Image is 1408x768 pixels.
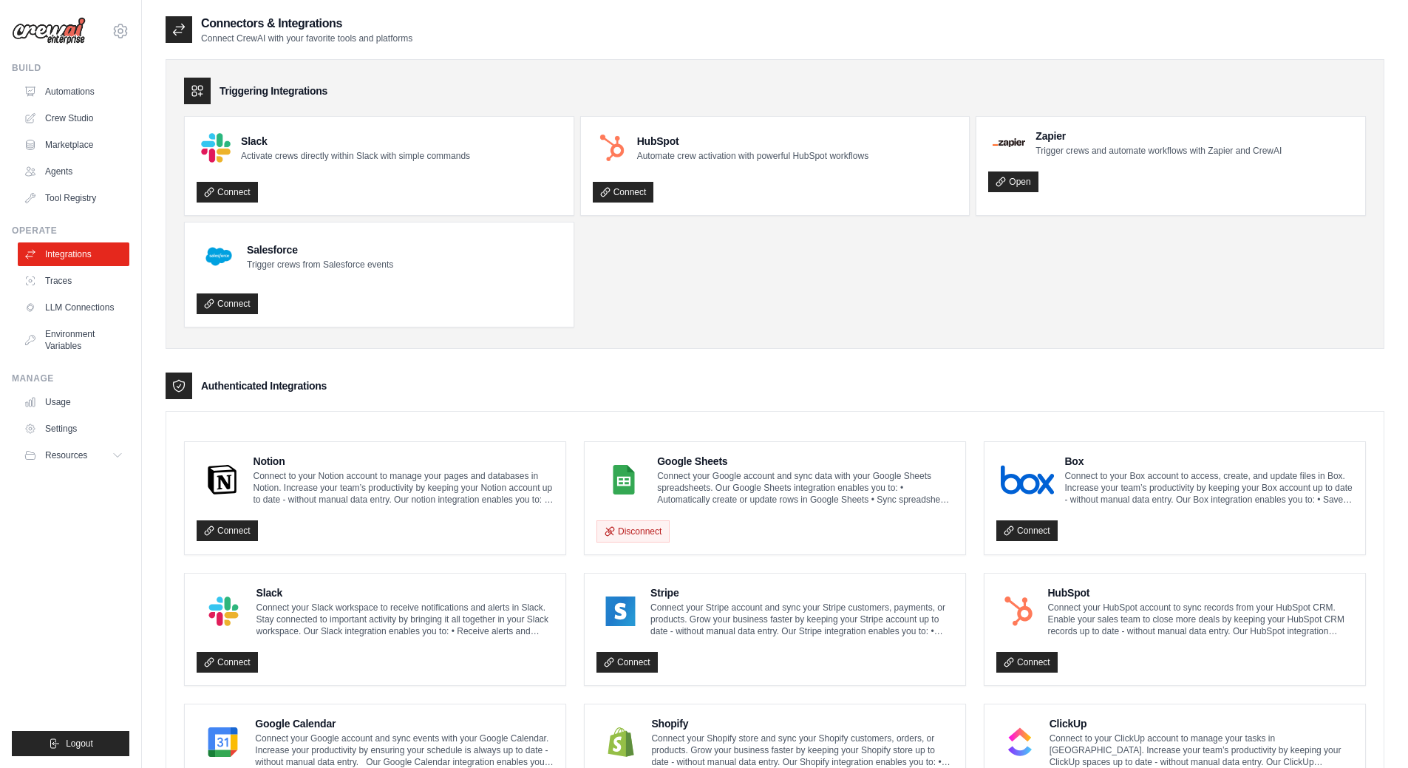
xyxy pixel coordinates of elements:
[12,62,129,74] div: Build
[256,585,554,600] h4: Slack
[18,390,129,414] a: Usage
[18,444,129,467] button: Resources
[256,602,554,637] p: Connect your Slack workspace to receive notifications and alerts in Slack. Stay connected to impo...
[201,597,246,626] img: Slack Logo
[201,465,243,495] img: Notion Logo
[201,133,231,163] img: Slack Logo
[18,133,129,157] a: Marketplace
[1047,602,1353,637] p: Connect your HubSpot account to sync records from your HubSpot CRM. Enable your sales team to clo...
[601,597,640,626] img: Stripe Logo
[18,106,129,130] a: Crew Studio
[1334,697,1408,768] iframe: Chat Widget
[18,80,129,103] a: Automations
[197,293,258,314] a: Connect
[201,15,412,33] h2: Connectors & Integrations
[12,373,129,384] div: Manage
[241,134,470,149] h4: Slack
[996,652,1058,673] a: Connect
[45,449,87,461] span: Resources
[241,150,470,162] p: Activate crews directly within Slack with simple commands
[197,652,258,673] a: Connect
[66,738,93,750] span: Logout
[201,239,237,274] img: Salesforce Logo
[197,520,258,541] a: Connect
[596,652,658,673] a: Connect
[650,585,953,600] h4: Stripe
[254,470,554,506] p: Connect to your Notion account to manage your pages and databases in Notion. Increase your team’s...
[1035,129,1282,143] h4: Zapier
[651,716,953,731] h4: Shopify
[18,417,129,441] a: Settings
[18,242,129,266] a: Integrations
[637,134,868,149] h4: HubSpot
[247,259,393,271] p: Trigger crews from Salesforce events
[1001,465,1054,495] img: Box Logo
[247,242,393,257] h4: Salesforce
[254,454,554,469] h4: Notion
[18,296,129,319] a: LLM Connections
[18,160,129,183] a: Agents
[593,182,654,203] a: Connect
[988,171,1038,192] a: Open
[1064,454,1353,469] h4: Box
[18,186,129,210] a: Tool Registry
[12,225,129,237] div: Operate
[651,733,953,768] p: Connect your Shopify store and sync your Shopify customers, orders, or products. Grow your busine...
[201,727,245,757] img: Google Calendar Logo
[1050,716,1353,731] h4: ClickUp
[201,378,327,393] h3: Authenticated Integrations
[601,727,641,757] img: Shopify Logo
[255,733,554,768] p: Connect your Google account and sync events with your Google Calendar. Increase your productivity...
[18,322,129,358] a: Environment Variables
[597,133,627,163] img: HubSpot Logo
[12,731,129,756] button: Logout
[1001,727,1039,757] img: ClickUp Logo
[1035,145,1282,157] p: Trigger crews and automate workflows with Zapier and CrewAI
[1047,585,1353,600] h4: HubSpot
[220,84,327,98] h3: Triggering Integrations
[255,716,554,731] h4: Google Calendar
[596,520,670,543] button: Disconnect
[1001,597,1037,626] img: HubSpot Logo
[18,269,129,293] a: Traces
[650,602,953,637] p: Connect your Stripe account and sync your Stripe customers, payments, or products. Grow your busi...
[197,182,258,203] a: Connect
[996,520,1058,541] a: Connect
[993,138,1025,147] img: Zapier Logo
[657,470,953,506] p: Connect your Google account and sync data with your Google Sheets spreadsheets. Our Google Sheets...
[601,465,647,495] img: Google Sheets Logo
[1064,470,1353,506] p: Connect to your Box account to access, create, and update files in Box. Increase your team’s prod...
[637,150,868,162] p: Automate crew activation with powerful HubSpot workflows
[201,33,412,44] p: Connect CrewAI with your favorite tools and platforms
[657,454,953,469] h4: Google Sheets
[1050,733,1353,768] p: Connect to your ClickUp account to manage your tasks in [GEOGRAPHIC_DATA]. Increase your team’s p...
[12,17,86,45] img: Logo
